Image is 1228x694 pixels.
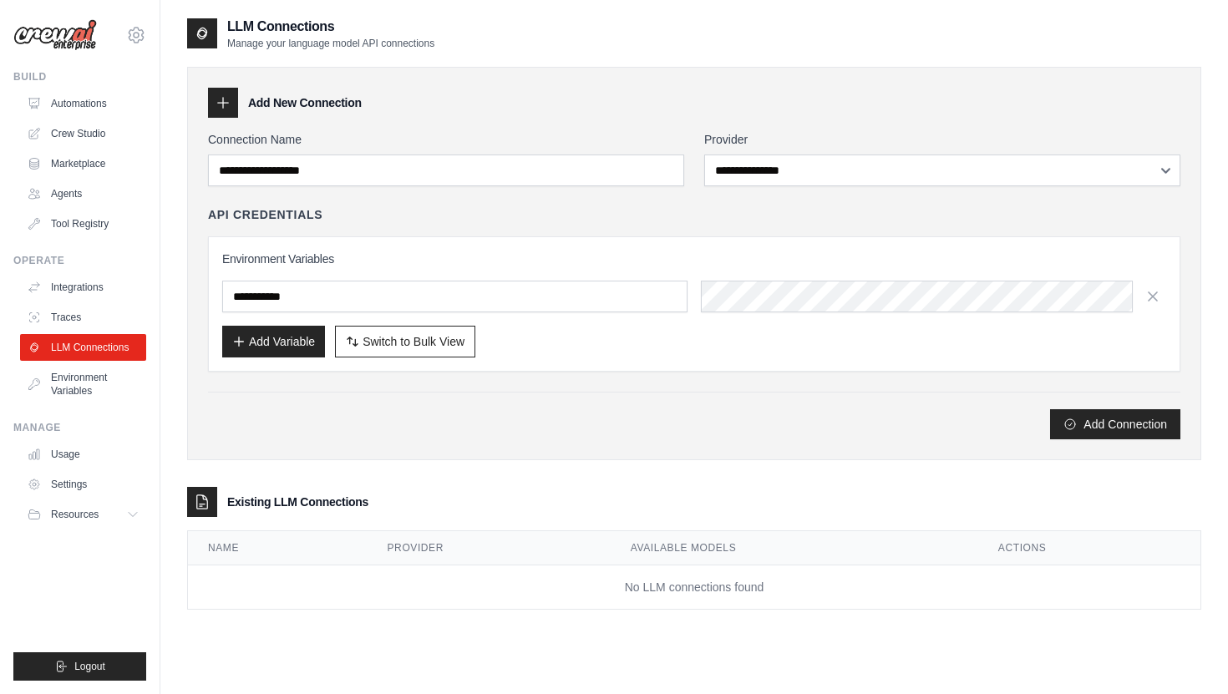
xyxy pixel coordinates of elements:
span: Logout [74,660,105,673]
p: Manage your language model API connections [227,37,434,50]
td: No LLM connections found [188,565,1200,610]
a: LLM Connections [20,334,146,361]
button: Logout [13,652,146,681]
div: Manage [13,421,146,434]
img: Logo [13,19,97,51]
a: Usage [20,441,146,468]
label: Connection Name [208,131,684,148]
a: Agents [20,180,146,207]
h4: API Credentials [208,206,322,223]
a: Environment Variables [20,364,146,404]
a: Tool Registry [20,210,146,237]
th: Actions [978,531,1200,565]
h3: Add New Connection [248,94,362,111]
h3: Existing LLM Connections [227,494,368,510]
div: Operate [13,254,146,267]
th: Name [188,531,368,565]
h3: Environment Variables [222,251,1166,267]
button: Resources [20,501,146,528]
a: Marketplace [20,150,146,177]
h2: LLM Connections [227,17,434,37]
a: Settings [20,471,146,498]
div: Build [13,70,146,84]
a: Automations [20,90,146,117]
button: Add Connection [1050,409,1180,439]
a: Integrations [20,274,146,301]
span: Switch to Bulk View [363,333,464,350]
label: Provider [704,131,1180,148]
th: Provider [368,531,611,565]
a: Crew Studio [20,120,146,147]
a: Traces [20,304,146,331]
button: Add Variable [222,326,325,357]
button: Switch to Bulk View [335,326,475,357]
span: Resources [51,508,99,521]
th: Available Models [611,531,978,565]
